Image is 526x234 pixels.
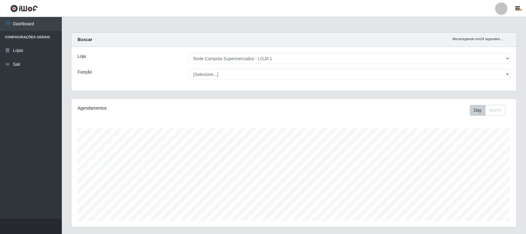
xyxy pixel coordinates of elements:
div: Agendamentos [78,105,252,111]
strong: Buscar [78,37,92,42]
label: Loja [78,53,86,60]
button: Day [470,105,486,116]
div: First group [470,105,505,116]
label: Função [78,69,92,75]
div: Toolbar with button groups [470,105,510,116]
i: Recarregando em 29 segundos... [452,37,503,41]
button: Month [485,105,505,116]
img: CoreUI Logo [10,5,38,12]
